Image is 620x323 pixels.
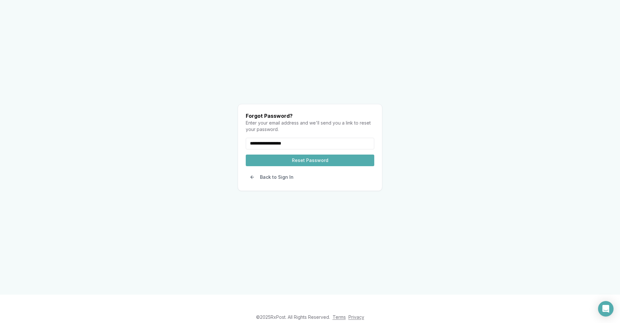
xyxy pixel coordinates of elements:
[333,314,346,320] a: Terms
[246,120,374,133] p: Enter your email address and we'll send you a link to reset your password.
[246,155,374,166] button: Reset Password
[246,171,297,183] button: Back to Sign In
[348,314,364,320] a: Privacy
[246,112,374,120] h1: Forgot Password?
[598,301,614,317] div: Open Intercom Messenger
[246,175,297,181] a: Back to Sign In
